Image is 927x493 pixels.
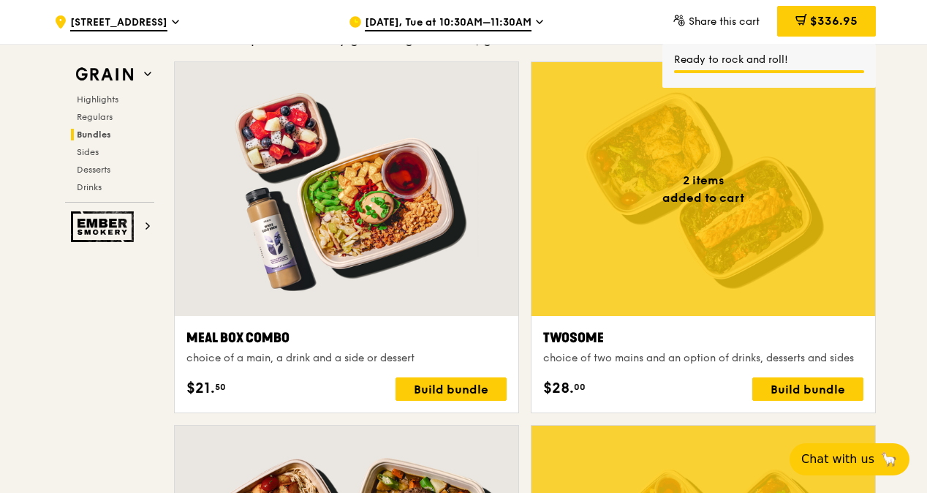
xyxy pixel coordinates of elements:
[186,328,507,348] div: Meal Box Combo
[752,377,863,401] div: Build bundle
[186,377,215,399] span: $21.
[396,377,507,401] div: Build bundle
[70,15,167,31] span: [STREET_ADDRESS]
[77,112,113,122] span: Regulars
[71,211,138,242] img: Ember Smokery web logo
[71,61,138,88] img: Grain web logo
[801,451,874,468] span: Chat with us
[543,328,863,348] div: Twosome
[77,165,110,175] span: Desserts
[880,451,898,468] span: 🦙
[543,351,863,366] div: choice of two mains and an option of drinks, desserts and sides
[790,443,909,475] button: Chat with us🦙
[77,94,118,105] span: Highlights
[77,147,99,157] span: Sides
[215,381,226,393] span: 50
[810,14,858,28] span: $336.95
[674,53,864,67] div: Ready to rock and roll!
[77,182,102,192] span: Drinks
[574,381,586,393] span: 00
[543,377,574,399] span: $28.
[365,15,531,31] span: [DATE], Tue at 10:30AM–11:30AM
[689,15,760,28] span: Share this cart
[77,129,111,140] span: Bundles
[186,351,507,366] div: choice of a main, a drink and a side or dessert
